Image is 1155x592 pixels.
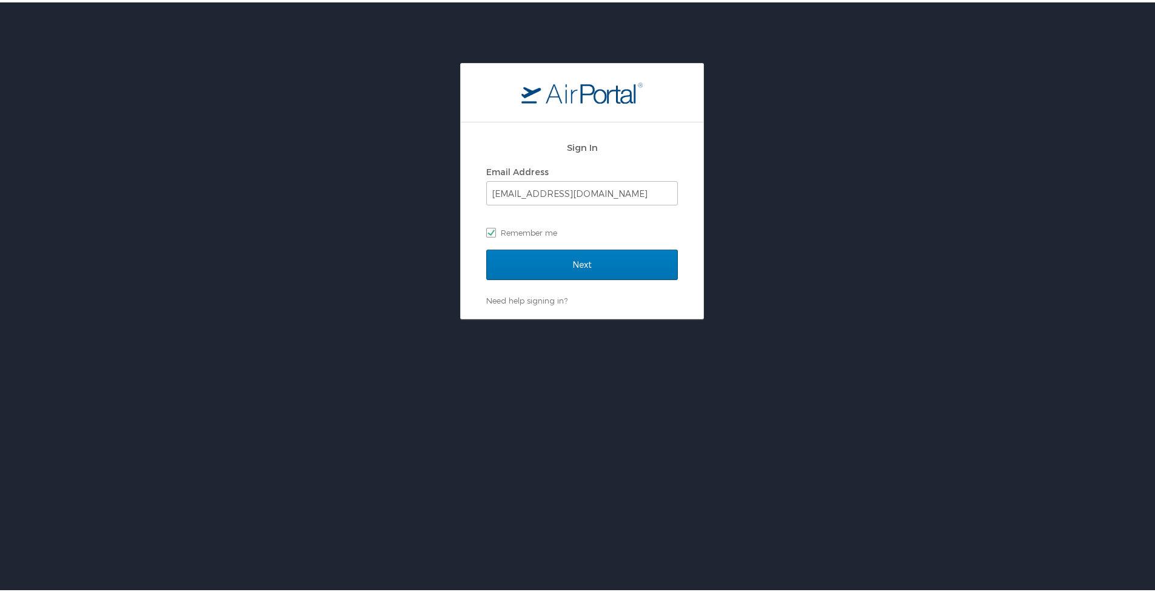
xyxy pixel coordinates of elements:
img: logo [521,79,643,101]
label: Email Address [486,164,549,175]
a: Need help signing in? [486,293,567,303]
h2: Sign In [486,138,678,152]
label: Remember me [486,221,678,239]
input: Next [486,247,678,278]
